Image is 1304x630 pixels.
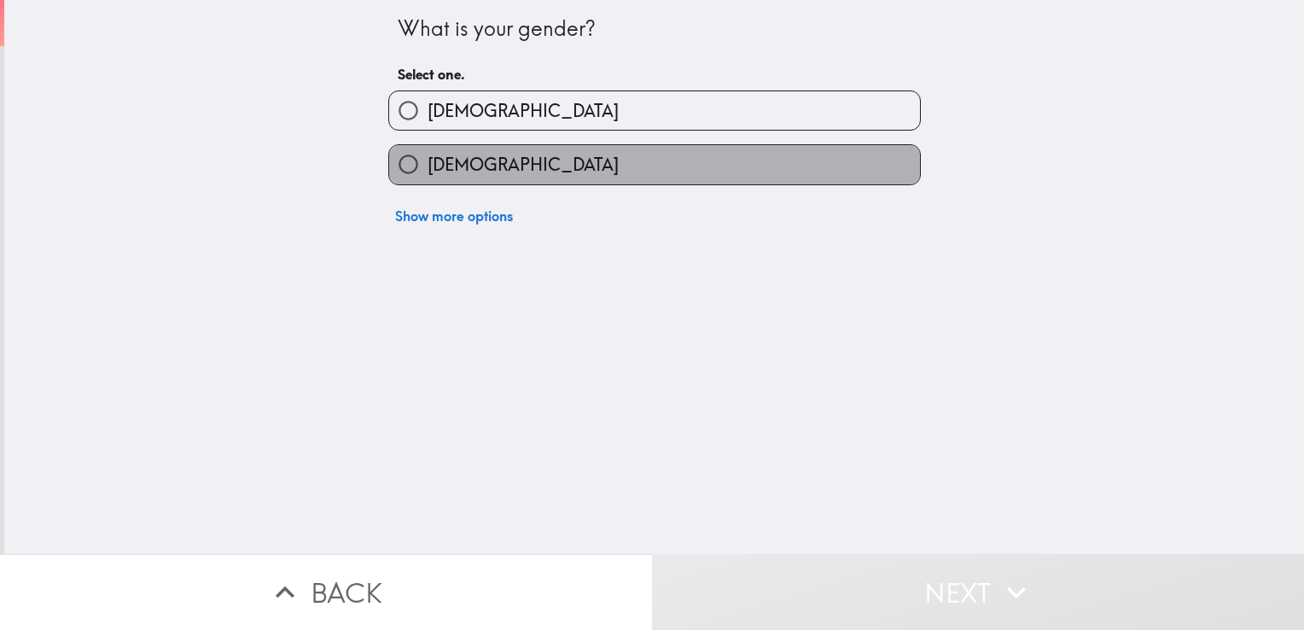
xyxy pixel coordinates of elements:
button: [DEMOGRAPHIC_DATA] [389,145,920,184]
button: [DEMOGRAPHIC_DATA] [389,91,920,130]
div: What is your gender? [398,15,911,44]
span: [DEMOGRAPHIC_DATA] [428,99,619,123]
button: Next [652,554,1304,630]
h6: Select one. [398,65,911,84]
button: Show more options [388,199,520,233]
span: [DEMOGRAPHIC_DATA] [428,153,619,177]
